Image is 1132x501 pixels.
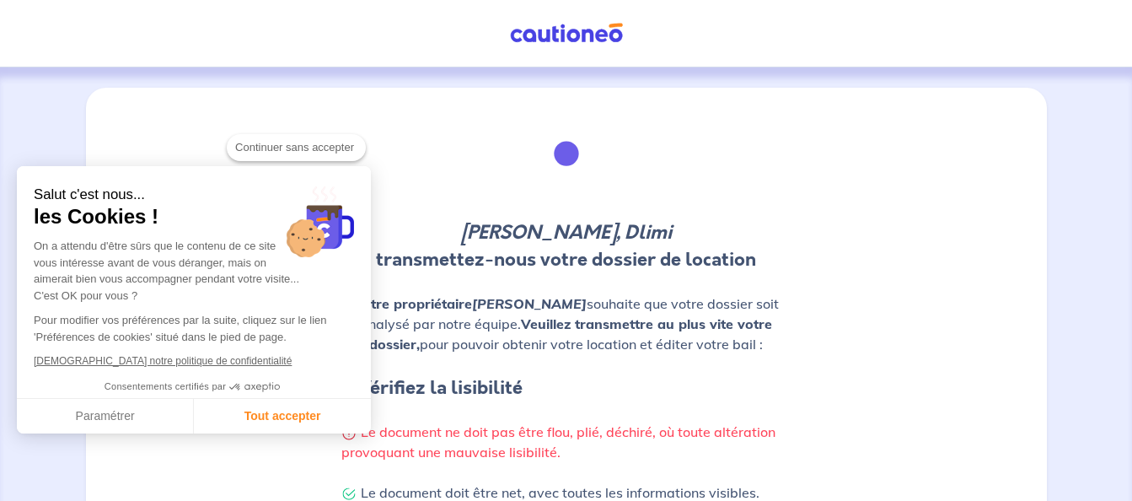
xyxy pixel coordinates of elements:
img: Cautioneo [503,23,630,44]
p: souhaite que votre dossier soit analysé par notre équipe. pour pouvoir obtenir votre location et ... [341,294,791,354]
strong: Votre propriétaire [353,295,587,312]
button: Continuer sans accepter [227,134,366,161]
p: Pour modifier vos préférences par la suite, cliquez sur le lien 'Préférences de cookies' situé da... [34,312,354,345]
button: Tout accepter [194,399,371,434]
em: [PERSON_NAME], Dlimi [461,219,672,245]
small: Salut c'est nous... [34,186,354,204]
h4: 1. Vérifiez la lisibilité [341,374,791,401]
strong: Veuillez transmettre au plus vite votre dossier, [369,315,772,353]
span: Consentements certifiés par [105,382,226,391]
button: Paramétrer [17,399,194,434]
a: [DEMOGRAPHIC_DATA] notre politique de confidentialité [34,355,292,367]
div: On a attendu d'être sûrs que le contenu de ce site vous intéresse avant de vous déranger, mais on... [34,238,354,304]
p: transmettez-nous votre dossier de location [341,219,791,273]
svg: Axeptio [229,362,280,412]
img: illu_list_justif.svg [521,108,612,199]
span: Continuer sans accepter [235,139,357,156]
p: Le document ne doit pas être flou, plié, déchiré, où toute altération provoquant une mauvaise lis... [341,422,791,462]
button: Consentements certifiés par [96,376,292,398]
em: [PERSON_NAME] [472,295,587,312]
span: les Cookies ! [34,204,354,229]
